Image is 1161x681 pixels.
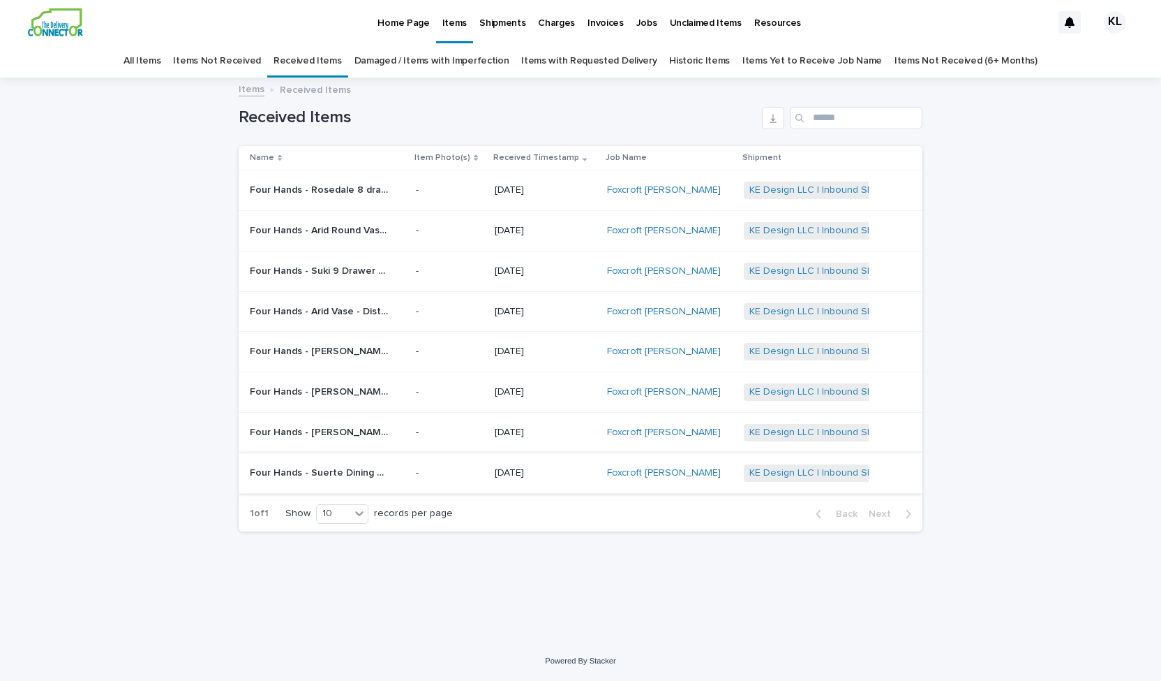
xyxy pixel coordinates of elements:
[827,509,857,519] span: Back
[416,184,484,196] p: -
[239,210,922,251] tr: Four Hands - Arid Round Vase - 232030-001 | 73377Four Hands - Arid Round Vase - 232030-001 | 7337...
[742,45,882,78] a: Items Yet to Receive Job Name
[495,386,596,398] p: [DATE]
[285,508,310,520] p: Show
[250,464,392,479] p: Four Hands - Suerte Dining Chair Sheldon Java • 226111-003 | 74640
[495,184,596,196] p: [DATE]
[749,184,935,196] a: KE Design LLC | Inbound Shipment | 24118
[607,346,721,358] a: Foxcroft [PERSON_NAME]
[749,265,935,277] a: KE Design LLC | Inbound Shipment | 24118
[493,150,579,166] p: Received Timestamp
[669,45,730,78] a: Historic Items
[250,424,392,439] p: Four Hands - Ely Planter Dark Slate • 109723-001 | 74637
[869,509,899,519] span: Next
[123,45,160,78] a: All Items
[545,657,615,665] a: Powered By Stacker
[894,45,1038,78] a: Items Not Received (6+ Months)
[239,108,756,128] h1: Received Items
[495,306,596,318] p: [DATE]
[742,150,781,166] p: Shipment
[416,225,484,237] p: -
[749,225,935,237] a: KE Design LLC | Inbound Shipment | 24118
[804,508,863,520] button: Back
[416,467,484,479] p: -
[414,150,470,166] p: Item Photo(s)
[239,291,922,332] tr: Four Hands - Arid Vase - Distressed Cream 231446-001 | 73376Four Hands - Arid Vase - Distressed C...
[280,81,351,96] p: Received Items
[250,383,392,398] p: Four Hands - Fletcher Large Nightstand - Terra Oak Brown - 234690-001 | 73379
[1104,11,1126,34] div: KL
[239,80,264,96] a: Items
[607,184,721,196] a: Foxcroft [PERSON_NAME]
[250,182,392,196] p: Four Hands - Rosedale 8 drawer dresser - 246172-004 | 73381
[607,225,721,237] a: Foxcroft [PERSON_NAME]
[250,263,392,277] p: Four Hands - Suki 9 Drawer Dresser- 108039-003 | 73380
[416,386,484,398] p: -
[495,225,596,237] p: [DATE]
[521,45,657,78] a: Items with Requested Delivery
[416,265,484,277] p: -
[416,427,484,439] p: -
[250,150,274,166] p: Name
[607,306,721,318] a: Foxcroft [PERSON_NAME]
[239,251,922,291] tr: Four Hands - Suki 9 Drawer Dresser- 108039-003 | 73380Four Hands - Suki 9 Drawer Dresser- 108039-...
[239,170,922,211] tr: Four Hands - Rosedale 8 drawer dresser - 246172-004 | 73381Four Hands - Rosedale 8 drawer dresser...
[239,497,280,531] p: 1 of 1
[607,386,721,398] a: Foxcroft [PERSON_NAME]
[354,45,509,78] a: Damaged / Items with Imperfection
[495,427,596,439] p: [DATE]
[250,222,392,237] p: Four Hands - Arid Round Vase - 232030-001 | 73377
[606,150,647,166] p: Job Name
[495,265,596,277] p: [DATE]
[239,453,922,493] tr: Four Hands - Suerte Dining Chair [PERSON_NAME] Java • 226111-003 | 74640Four Hands - Suerte Dinin...
[239,332,922,372] tr: Four Hands - [PERSON_NAME] Large Nightstand - Terra Oak Brown - 234690-001 | 73378Four Hands - [P...
[495,346,596,358] p: [DATE]
[416,346,484,358] p: -
[416,306,484,318] p: -
[495,467,596,479] p: [DATE]
[239,372,922,413] tr: Four Hands - [PERSON_NAME] Large Nightstand - Terra Oak Brown - 234690-001 | 73379Four Hands - [P...
[749,346,935,358] a: KE Design LLC | Inbound Shipment | 24118
[749,467,940,479] a: KE Design LLC | Inbound Shipment | 24380
[607,427,721,439] a: Foxcroft [PERSON_NAME]
[749,427,940,439] a: KE Design LLC | Inbound Shipment | 24380
[317,506,350,521] div: 10
[250,343,392,358] p: Four Hands - Fletcher Large Nightstand - Terra Oak Brown - 234690-001 | 73378
[173,45,260,78] a: Items Not Received
[607,467,721,479] a: Foxcroft [PERSON_NAME]
[749,386,935,398] a: KE Design LLC | Inbound Shipment | 24118
[863,508,922,520] button: Next
[749,306,935,318] a: KE Design LLC | Inbound Shipment | 24118
[250,303,392,318] p: Four Hands - Arid Vase - Distressed Cream 231446-001 | 73376
[274,45,342,78] a: Received Items
[28,8,83,36] img: aCWQmA6OSGG0Kwt8cj3c
[374,508,453,520] p: records per page
[239,412,922,453] tr: Four Hands - [PERSON_NAME] Planter Dark Slate • 109723-001 | 74637Four Hands - [PERSON_NAME] Plan...
[790,107,922,129] input: Search
[607,265,721,277] a: Foxcroft [PERSON_NAME]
